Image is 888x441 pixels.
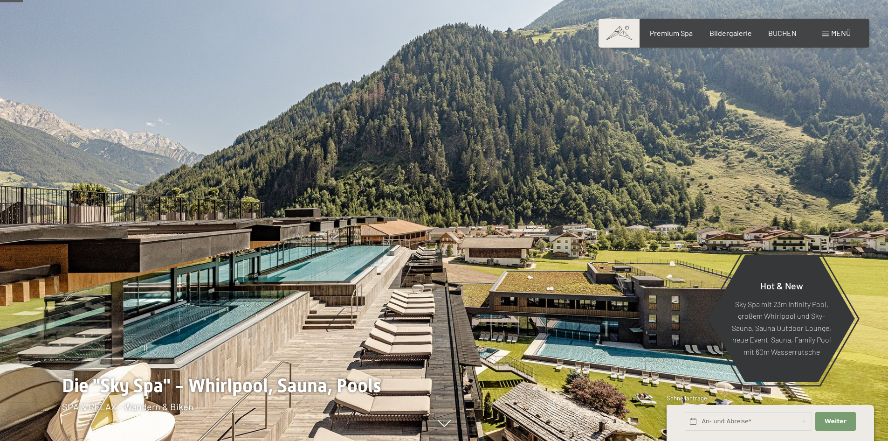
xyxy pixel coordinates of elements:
span: Menü [831,28,851,37]
span: Hot & New [760,280,803,291]
a: Premium Spa [650,28,693,37]
a: Hot & New Sky Spa mit 23m Infinity Pool, großem Whirlpool und Sky-Sauna, Sauna Outdoor Lounge, ne... [708,254,855,383]
span: Weiter [825,417,847,426]
p: Sky Spa mit 23m Infinity Pool, großem Whirlpool und Sky-Sauna, Sauna Outdoor Lounge, neue Event-S... [731,298,832,357]
a: BUCHEN [768,28,797,37]
a: Bildergalerie [709,28,752,37]
button: Weiter [815,412,855,431]
span: Schnellanfrage [667,394,707,402]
